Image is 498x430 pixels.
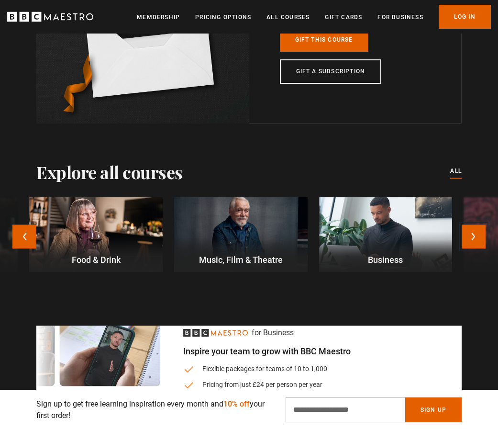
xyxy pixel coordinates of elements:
p: Food & Drink [29,253,163,266]
a: All Courses [266,12,310,22]
svg: BBC Maestro [183,329,248,337]
p: Sign up to get free learning inspiration every month and your first order! [36,398,274,421]
a: For business [377,12,423,22]
li: Pricing from just £24 per person per year [183,380,462,390]
p: Music, Film & Theatre [174,253,308,266]
svg: BBC Maestro [7,10,93,24]
a: Music, Film & Theatre [174,197,308,272]
nav: Primary [137,5,491,29]
button: Sign Up [405,397,462,422]
li: Flexible packages for teams of 10 to 1,000 [183,364,462,374]
p: Business [319,253,453,266]
p: for Business [252,327,294,339]
a: All [450,166,462,177]
h2: Explore all courses [36,162,183,182]
a: Business [319,197,453,272]
h2: Inspire your team to grow with BBC Maestro [183,346,462,356]
a: Gift a subscription [280,59,382,84]
a: Pricing Options [195,12,251,22]
span: 10% off [223,399,250,408]
a: Membership [137,12,180,22]
a: Gift this course [280,28,368,52]
a: Food & Drink [29,197,163,272]
a: Gift Cards [325,12,362,22]
a: Log In [439,5,491,29]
